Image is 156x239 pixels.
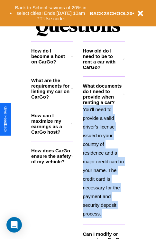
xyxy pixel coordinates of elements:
h3: How does CarGo ensure the safety of my vehicle? [31,148,71,164]
h3: How do I become a host on CarGo? [31,48,71,64]
p: You'll need to provide a valid driver's license issued in your country of residence and a major c... [83,105,125,218]
h3: How old do I need to be to rent a car with CarGo? [83,48,123,70]
h3: How can I maximize my earnings as a CarGo host? [31,113,71,135]
div: Open Intercom Messenger [6,217,22,233]
b: BACK2SCHOOL20 [90,11,133,16]
h3: What documents do I need to provide when renting a car? [83,83,124,105]
button: Back to School savings of 20% in select cities! Ends [DATE] 10am PT.Use code: [12,3,90,23]
div: Give Feedback [3,106,8,132]
h3: What are the requirements for listing my car on CarGo? [31,78,71,100]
